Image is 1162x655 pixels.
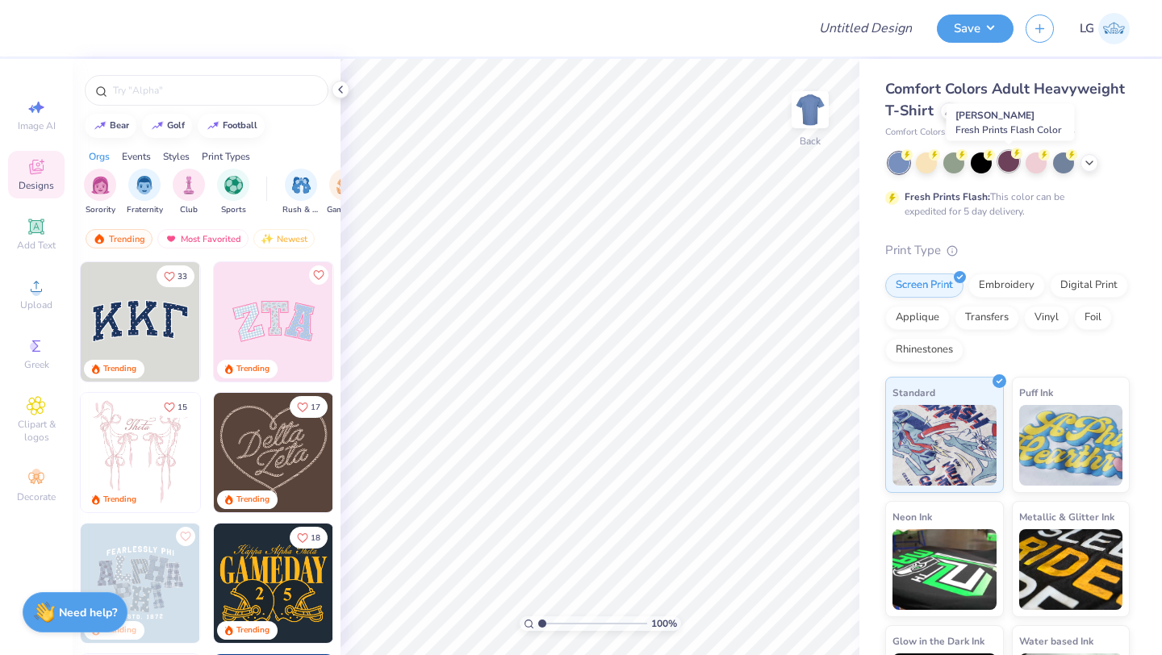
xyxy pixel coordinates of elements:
div: Back [800,134,821,148]
button: golf [142,114,192,138]
div: filter for Rush & Bid [282,169,320,216]
img: 2b704b5a-84f6-4980-8295-53d958423ff9 [332,524,452,643]
img: a3f22b06-4ee5-423c-930f-667ff9442f68 [199,524,319,643]
div: Rhinestones [885,338,963,362]
img: Club Image [180,176,198,194]
span: Neon Ink [892,508,932,525]
span: Fraternity [127,204,163,216]
div: Trending [103,494,136,506]
img: 83dda5b0-2158-48ca-832c-f6b4ef4c4536 [81,393,200,512]
div: filter for Sports [217,169,249,216]
span: Upload [20,298,52,311]
button: filter button [282,169,320,216]
span: Sorority [86,204,115,216]
span: Decorate [17,490,56,503]
img: 3b9aba4f-e317-4aa7-a679-c95a879539bd [81,262,200,382]
div: Digital Print [1050,273,1128,298]
img: Fraternity Image [136,176,153,194]
span: Rush & Bid [282,204,320,216]
span: Puff Ink [1019,384,1053,401]
div: Trending [103,363,136,375]
div: filter for Sorority [84,169,116,216]
img: Metallic & Glitter Ink [1019,529,1123,610]
img: 5a4b4175-9e88-49c8-8a23-26d96782ddc6 [81,524,200,643]
span: Standard [892,384,935,401]
span: 33 [178,273,187,281]
div: Print Type [885,241,1130,260]
button: filter button [84,169,116,216]
span: Add Text [17,239,56,252]
img: b8819b5f-dd70-42f8-b218-32dd770f7b03 [214,524,333,643]
img: Puff Ink [1019,405,1123,486]
button: Like [157,396,194,418]
div: Most Favorited [157,229,249,248]
div: Newest [253,229,315,248]
span: 15 [178,403,187,411]
span: 100 % [651,616,677,631]
img: trending.gif [93,233,106,244]
div: Trending [86,229,153,248]
span: Club [180,204,198,216]
img: trend_line.gif [151,121,164,131]
img: ead2b24a-117b-4488-9b34-c08fd5176a7b [332,393,452,512]
span: Comfort Colors Adult Heavyweight T-Shirt [885,79,1125,120]
div: Applique [885,306,950,330]
span: Water based Ink [1019,632,1093,649]
div: Vinyl [1024,306,1069,330]
div: Trending [236,494,270,506]
img: Rush & Bid Image [292,176,311,194]
button: filter button [217,169,249,216]
input: Untitled Design [806,12,925,44]
img: Lijo George [1098,13,1130,44]
img: 12710c6a-dcc0-49ce-8688-7fe8d5f96fe2 [214,393,333,512]
img: Sports Image [224,176,243,194]
div: Trending [236,363,270,375]
div: Orgs [89,149,110,164]
div: filter for Club [173,169,205,216]
div: Trending [236,624,270,636]
strong: Need help? [59,605,117,620]
div: Print Types [202,149,250,164]
button: Like [309,265,328,285]
span: 18 [311,534,320,542]
img: 9980f5e8-e6a1-4b4a-8839-2b0e9349023c [214,262,333,382]
div: filter for Fraternity [127,169,163,216]
div: Foil [1074,306,1112,330]
img: edfb13fc-0e43-44eb-bea2-bf7fc0dd67f9 [199,262,319,382]
div: Transfers [955,306,1019,330]
button: Like [157,265,194,287]
img: trend_line.gif [207,121,219,131]
img: Newest.gif [261,233,274,244]
span: LG [1080,19,1094,38]
img: 5ee11766-d822-42f5-ad4e-763472bf8dcf [332,262,452,382]
div: Screen Print [885,273,963,298]
a: LG [1080,13,1130,44]
button: Like [290,396,328,418]
span: Image AI [18,119,56,132]
div: filter for Game Day [327,169,364,216]
button: football [198,114,265,138]
div: Events [122,149,151,164]
img: trend_line.gif [94,121,107,131]
strong: Fresh Prints Flash: [905,190,990,203]
button: filter button [327,169,364,216]
img: most_fav.gif [165,233,178,244]
div: bear [110,121,129,130]
span: 17 [311,403,320,411]
span: Clipart & logos [8,418,65,444]
button: bear [85,114,136,138]
div: football [223,121,257,130]
div: Embroidery [968,273,1045,298]
div: golf [167,121,185,130]
span: Greek [24,358,49,371]
button: Like [176,527,195,546]
img: Neon Ink [892,529,997,610]
button: Save [937,15,1014,43]
input: Try "Alpha" [111,82,318,98]
button: filter button [173,169,205,216]
img: Game Day Image [336,176,355,194]
div: This color can be expedited for 5 day delivery. [905,190,1103,219]
div: Styles [163,149,190,164]
img: d12a98c7-f0f7-4345-bf3a-b9f1b718b86e [199,393,319,512]
span: Sports [221,204,246,216]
